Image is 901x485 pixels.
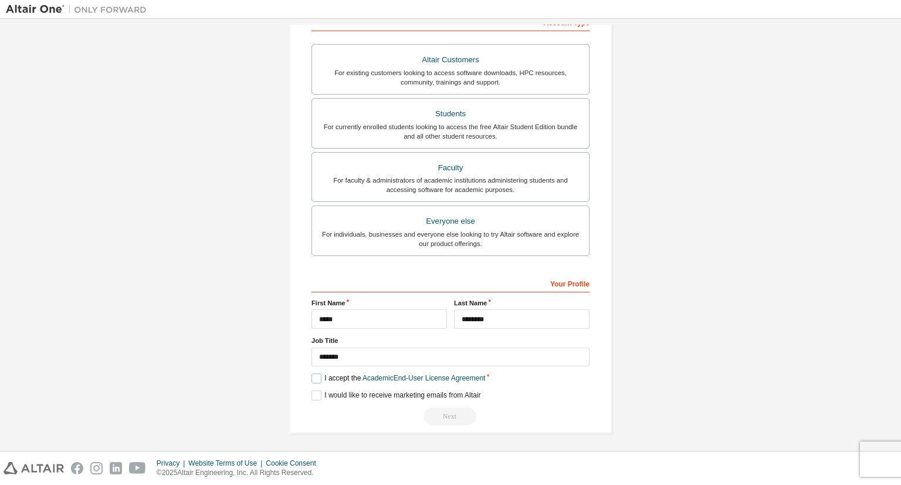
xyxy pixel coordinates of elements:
[319,122,582,141] div: For currently enrolled students looking to access the free Altair Student Edition bundle and all ...
[90,462,103,474] img: instagram.svg
[311,298,447,308] label: First Name
[311,373,485,383] label: I accept the
[157,459,188,468] div: Privacy
[319,160,582,176] div: Faculty
[454,298,590,308] label: Last Name
[311,390,480,400] label: I would like to receive marketing emails from Altair
[319,230,582,248] div: For individuals, businesses and everyone else looking to try Altair software and explore our prod...
[311,407,590,425] div: Read and acccept EULA to continue
[157,468,323,478] p: © 2025 Altair Engineering, Inc. All Rights Reserved.
[71,462,83,474] img: facebook.svg
[319,213,582,230] div: Everyone else
[319,52,582,68] div: Altair Customers
[110,462,122,474] img: linkedin.svg
[6,4,153,15] img: Altair One
[266,459,323,468] div: Cookie Consent
[129,462,146,474] img: youtube.svg
[363,374,485,382] a: Academic End-User License Agreement
[319,68,582,87] div: For existing customers looking to access software downloads, HPC resources, community, trainings ...
[4,462,64,474] img: altair_logo.svg
[311,336,590,345] label: Job Title
[311,274,590,292] div: Your Profile
[319,176,582,194] div: For faculty & administrators of academic institutions administering students and accessing softwa...
[319,106,582,122] div: Students
[188,459,266,468] div: Website Terms of Use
